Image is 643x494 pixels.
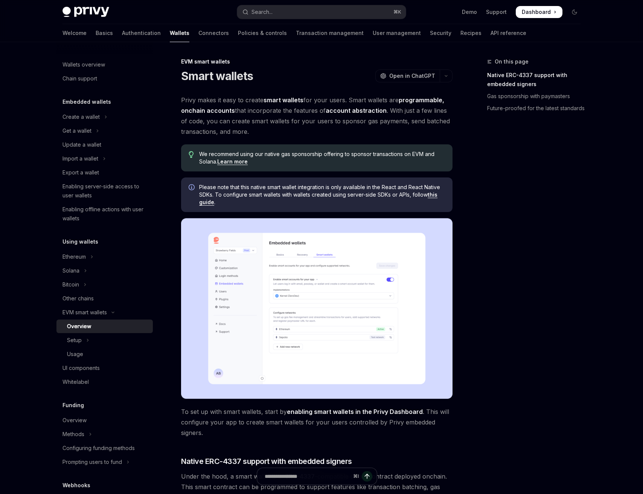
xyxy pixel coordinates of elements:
div: Chain support [62,74,97,83]
div: Create a wallet [62,112,100,121]
a: Welcome [62,24,87,42]
div: Enabling offline actions with user wallets [62,205,148,223]
a: Demo [462,8,477,16]
a: API reference [491,24,526,42]
a: Support [486,8,507,16]
div: Overview [67,322,91,331]
a: Recipes [460,24,481,42]
button: Toggle Create a wallet section [56,110,153,124]
a: Enabling server-side access to user wallets [56,180,153,202]
a: UI components [56,361,153,375]
h5: Webhooks [62,481,90,490]
div: Prompting users to fund [62,458,122,467]
span: Dashboard [522,8,551,16]
a: Export a wallet [56,166,153,179]
a: Future-proofed for the latest standards [487,102,587,114]
h1: Smart wallets [181,69,253,83]
span: Open in ChatGPT [389,72,435,80]
div: UI components [62,364,100,373]
span: Please note that this native smart wallet integration is only available in the React and React Na... [199,183,445,206]
a: Usage [56,347,153,361]
a: Policies & controls [238,24,287,42]
div: Solana [62,266,79,275]
a: Dashboard [516,6,562,18]
svg: Tip [189,151,194,158]
button: Toggle Setup section [56,333,153,347]
input: Ask a question... [265,468,350,485]
div: Wallets overview [62,60,105,69]
a: Overview [56,414,153,427]
button: Toggle Methods section [56,427,153,441]
div: Overview [62,416,87,425]
a: User management [373,24,421,42]
span: Privy makes it easy to create for your users. Smart wallets are that incorporate the features of ... [181,95,453,137]
div: Configuring funding methods [62,444,135,453]
button: Toggle Bitcoin section [56,278,153,291]
div: Usage [67,350,83,359]
div: Import a wallet [62,154,98,163]
button: Toggle Import a wallet section [56,152,153,165]
a: Overview [56,320,153,333]
a: Chain support [56,72,153,85]
span: Native ERC-4337 support with embedded signers [181,456,352,467]
a: Learn more [217,158,248,165]
div: Enabling server-side access to user wallets [62,182,148,200]
a: Configuring funding methods [56,441,153,455]
div: Other chains [62,294,94,303]
a: Enabling offline actions with user wallets [56,203,153,225]
img: Sample enable smart wallets [181,218,453,399]
div: EVM smart wallets [181,58,453,65]
div: EVM smart wallets [62,308,107,317]
span: To set up with smart wallets, start by . This will configure your app to create smart wallets for... [181,406,453,438]
h5: Funding [62,401,84,410]
button: Open in ChatGPT [375,70,440,82]
a: Wallets overview [56,58,153,71]
div: Search... [251,8,273,17]
button: Toggle dark mode [568,6,581,18]
div: Update a wallet [62,140,101,149]
a: Whitelabel [56,375,153,389]
a: Transaction management [296,24,364,42]
a: Authentication [122,24,161,42]
button: Toggle Solana section [56,264,153,277]
a: Wallets [170,24,189,42]
a: Other chains [56,292,153,305]
a: Security [430,24,451,42]
div: Get a wallet [62,126,91,135]
div: Ethereum [62,252,86,261]
div: Whitelabel [62,377,89,386]
a: Basics [96,24,113,42]
h5: Using wallets [62,237,98,246]
button: Open search [237,5,406,19]
div: Bitcoin [62,280,79,289]
button: Toggle Prompting users to fund section [56,455,153,469]
span: We recommend using our native gas sponsorship offering to sponsor transactions on EVM and Solana. [199,150,445,165]
svg: Info [189,184,196,192]
a: Update a wallet [56,138,153,152]
strong: smart wallets [264,96,303,104]
button: Toggle EVM smart wallets section [56,306,153,319]
a: Connectors [198,24,229,42]
button: Toggle Get a wallet section [56,124,153,138]
a: Gas sponsorship with paymasters [487,90,587,102]
img: dark logo [62,7,109,17]
div: Export a wallet [62,168,99,177]
button: Toggle Ethereum section [56,250,153,264]
span: ⌘ K [393,9,401,15]
a: enabling smart wallets in the Privy Dashboard [287,408,423,416]
a: Native ERC-4337 support with embedded signers [487,69,587,90]
h5: Embedded wallets [62,97,111,106]
div: Methods [62,430,84,439]
span: On this page [495,57,529,66]
button: Send message [362,471,372,482]
a: account abstraction [326,107,387,115]
div: Setup [67,336,82,345]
